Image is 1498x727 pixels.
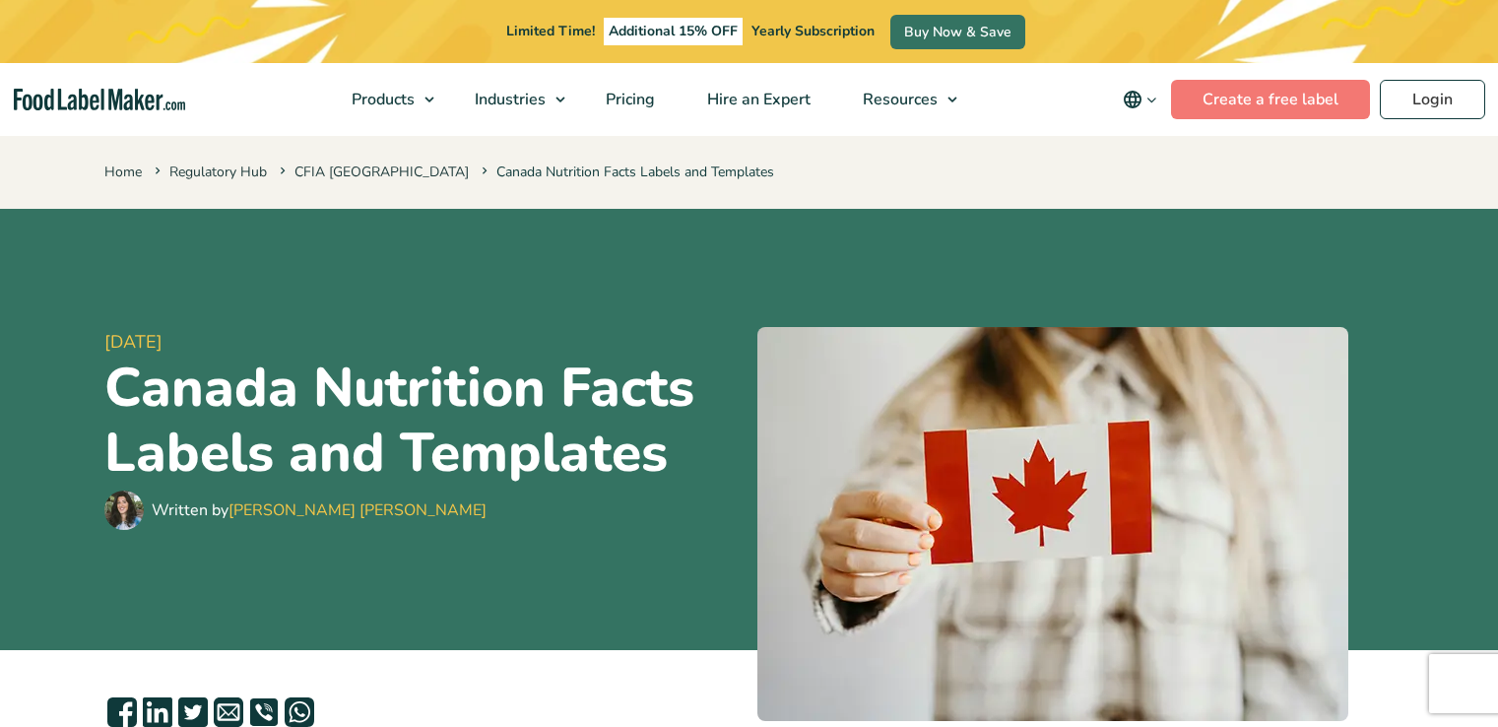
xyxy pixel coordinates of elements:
span: Canada Nutrition Facts Labels and Templates [478,163,774,181]
div: Written by [152,498,487,522]
span: Yearly Subscription [751,22,875,40]
a: Regulatory Hub [169,163,267,181]
span: Limited Time! [506,22,595,40]
a: CFIA [GEOGRAPHIC_DATA] [294,163,469,181]
img: Maria Abi Hanna - Food Label Maker [104,491,144,530]
a: Home [104,163,142,181]
span: Industries [469,89,548,110]
a: Resources [837,63,967,136]
a: [PERSON_NAME] [PERSON_NAME] [228,499,487,521]
a: Pricing [580,63,677,136]
span: Pricing [600,89,657,110]
span: Hire an Expert [701,89,813,110]
a: Login [1380,80,1485,119]
a: Hire an Expert [682,63,832,136]
a: Create a free label [1171,80,1370,119]
span: [DATE] [104,329,742,356]
a: Industries [449,63,575,136]
span: Resources [857,89,940,110]
a: Buy Now & Save [890,15,1025,49]
a: Products [326,63,444,136]
span: Products [346,89,417,110]
h1: Canada Nutrition Facts Labels and Templates [104,356,742,486]
span: Additional 15% OFF [604,18,743,45]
